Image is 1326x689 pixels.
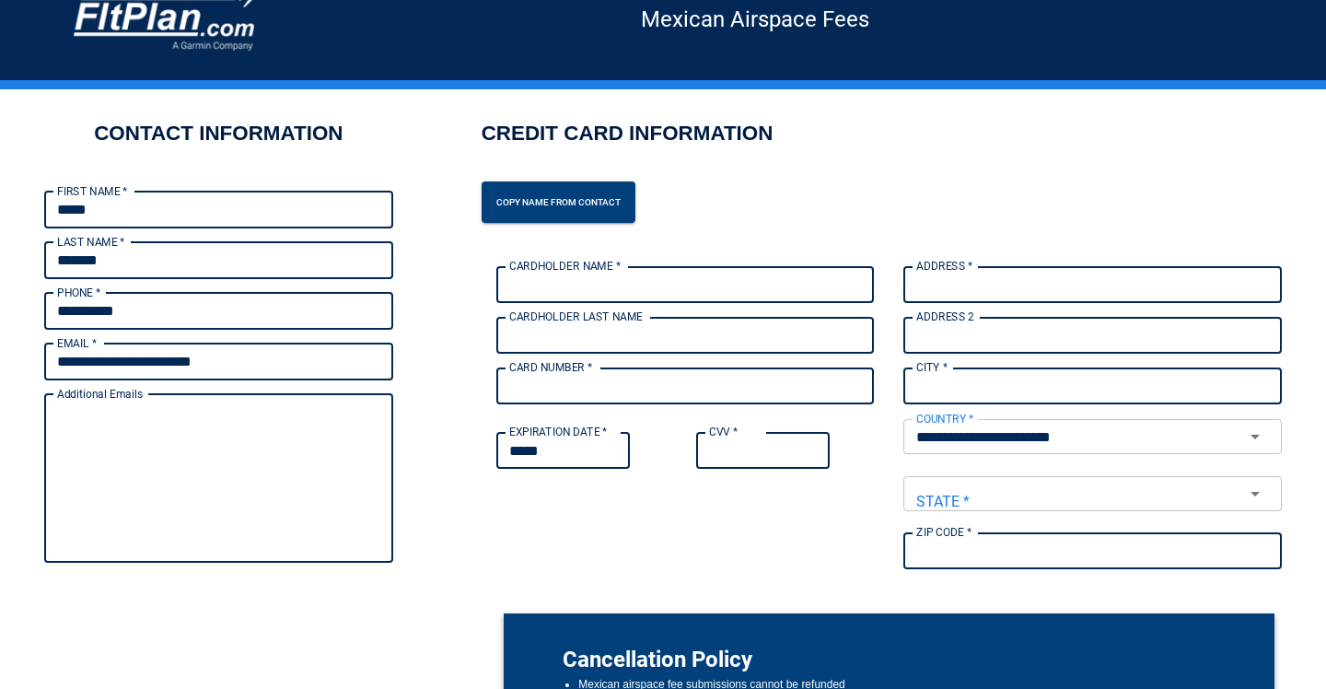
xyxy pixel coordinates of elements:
[1234,424,1275,450] button: Open
[57,234,125,250] label: LAST NAME *
[916,309,974,324] label: ADDRESS 2
[916,524,971,540] label: ZIP CODE *
[482,119,773,162] h2: CREDIT CARD INFORMATION
[57,285,100,300] label: PHONE *
[94,119,343,147] h2: CONTACT INFORMATION
[57,566,380,584] p: Up to X email addresses separated by a comma
[57,335,97,351] label: EMAIL *
[1234,481,1275,507] button: Open
[509,309,643,324] label: CARDHOLDER LAST NAME
[482,181,635,223] button: Copy name from contact
[57,183,128,199] label: FIRST NAME *
[709,424,738,439] label: CVV *
[916,411,973,426] label: COUNTRY *
[57,386,143,402] label: Additional Emails
[916,258,973,274] label: ADDRESS *
[258,18,1252,20] h5: Mexican Airspace Fees
[509,359,592,375] label: CARD NUMBER *
[509,258,621,274] label: CARDHOLDER NAME *
[563,643,1215,676] p: Cancellation Policy
[509,424,608,439] label: EXPIRATION DATE *
[916,359,948,375] label: CITY *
